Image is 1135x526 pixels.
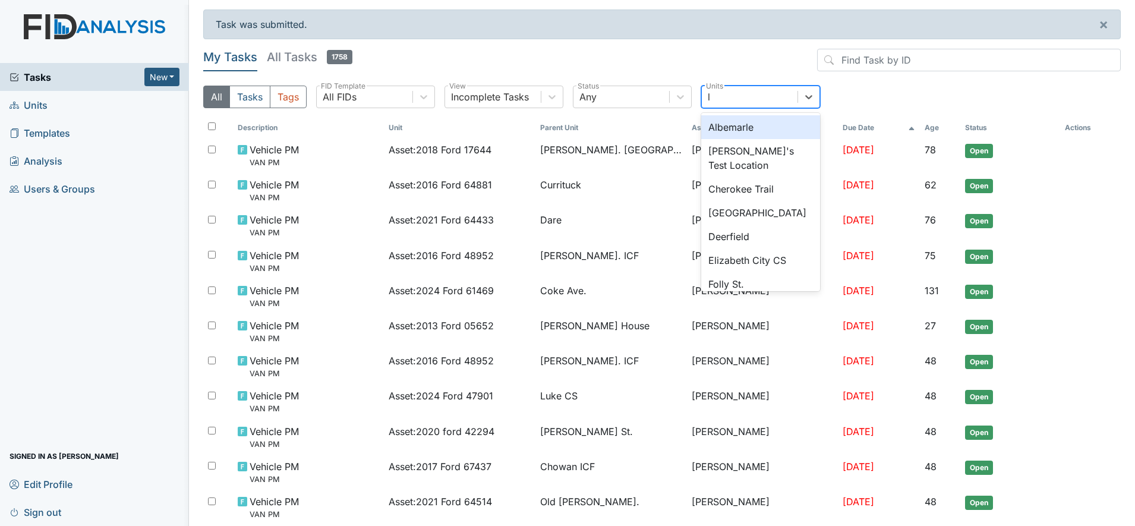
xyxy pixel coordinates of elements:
span: Units [10,96,48,114]
span: [DATE] [843,250,874,262]
span: Vehicle PM VAN PM [250,284,299,309]
small: VAN PM [250,474,299,485]
span: [PERSON_NAME]. [GEOGRAPHIC_DATA] [540,143,682,157]
td: [PERSON_NAME] [687,208,838,243]
td: [PERSON_NAME] [687,314,838,349]
span: [PERSON_NAME] House [540,319,650,333]
button: New [144,68,180,86]
td: [PERSON_NAME] [687,173,838,208]
small: VAN PM [250,192,299,203]
div: [GEOGRAPHIC_DATA] [701,201,820,225]
span: 75 [925,250,936,262]
span: × [1099,15,1108,33]
span: Open [965,250,993,264]
small: VAN PM [250,157,299,168]
div: [PERSON_NAME]'s Test Location [701,139,820,177]
span: Vehicle PM VAN PM [250,494,299,520]
td: [PERSON_NAME] [687,490,838,525]
button: × [1087,10,1120,39]
span: [DATE] [843,496,874,508]
span: Vehicle PM VAN PM [250,213,299,238]
div: All FIDs [323,90,357,104]
small: VAN PM [250,263,299,274]
span: Open [965,426,993,440]
span: Open [965,179,993,193]
td: [PERSON_NAME] [687,455,838,490]
span: Asset : 2016 Ford 48952 [389,248,494,263]
div: Any [579,90,597,104]
span: 76 [925,214,936,226]
span: [DATE] [843,285,874,297]
th: Toggle SortBy [384,118,535,138]
span: Users & Groups [10,179,95,198]
th: Toggle SortBy [535,118,687,138]
span: 48 [925,426,937,437]
small: VAN PM [250,298,299,309]
span: Open [965,355,993,369]
span: Vehicle PM VAN PM [250,389,299,414]
span: Luke CS [540,389,578,403]
input: Find Task by ID [817,49,1121,71]
span: Asset : 2018 Ford 17644 [389,143,491,157]
th: Assignee [687,118,838,138]
small: VAN PM [250,227,299,238]
span: Open [965,320,993,334]
span: Open [965,390,993,404]
button: Tasks [229,86,270,108]
td: [PERSON_NAME] [687,244,838,279]
span: 62 [925,179,937,191]
td: [PERSON_NAME] [687,420,838,455]
span: Asset : 2016 Ford 48952 [389,354,494,368]
span: Vehicle PM VAN PM [250,424,299,450]
span: Vehicle PM VAN PM [250,143,299,168]
div: Deerfield [701,225,820,248]
small: VAN PM [250,509,299,520]
span: Vehicle PM VAN PM [250,248,299,274]
span: 78 [925,144,936,156]
span: [DATE] [843,461,874,473]
input: Toggle All Rows Selected [208,122,216,130]
div: Folly St. [701,272,820,296]
small: VAN PM [250,403,299,414]
span: Asset : 2017 Ford 67437 [389,459,491,474]
a: Tasks [10,70,144,84]
span: Vehicle PM VAN PM [250,319,299,344]
span: [DATE] [843,426,874,437]
td: [PERSON_NAME] [687,138,838,173]
span: [DATE] [843,355,874,367]
div: Elizabeth City CS [701,248,820,272]
div: Task was submitted. [203,10,1121,39]
span: 48 [925,390,937,402]
div: Cherokee Trail [701,177,820,201]
span: Sign out [10,503,61,521]
span: Old [PERSON_NAME]. [540,494,639,509]
span: [DATE] [843,390,874,402]
td: [PERSON_NAME] [687,384,838,419]
span: 1758 [327,50,352,64]
span: Coke Ave. [540,284,587,298]
span: Asset : 2013 Ford 05652 [389,319,494,333]
span: [DATE] [843,214,874,226]
span: Asset : 2024 Ford 47901 [389,389,493,403]
span: 48 [925,496,937,508]
span: Signed in as [PERSON_NAME] [10,447,119,465]
span: Asset : 2021 Ford 64433 [389,213,494,227]
span: Chowan ICF [540,459,595,474]
th: Toggle SortBy [838,118,920,138]
span: [PERSON_NAME]. ICF [540,248,639,263]
th: Toggle SortBy [960,118,1060,138]
h5: My Tasks [203,49,257,65]
span: 48 [925,461,937,473]
span: Asset : 2024 Ford 61469 [389,284,494,298]
div: Incomplete Tasks [451,90,529,104]
span: 131 [925,285,939,297]
small: VAN PM [250,333,299,344]
span: Vehicle PM VAN PM [250,354,299,379]
div: Type filter [203,86,307,108]
span: Asset : 2021 Ford 64514 [389,494,492,509]
th: Actions [1060,118,1120,138]
span: 48 [925,355,937,367]
small: VAN PM [250,439,299,450]
span: Vehicle PM VAN PM [250,178,299,203]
